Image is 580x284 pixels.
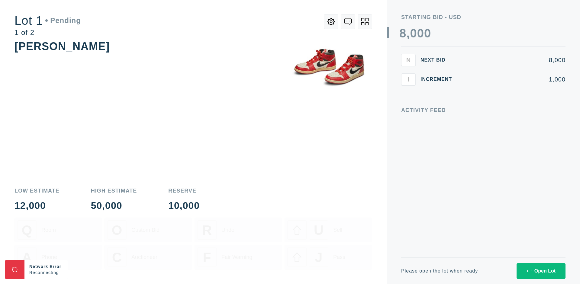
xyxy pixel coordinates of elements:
[401,54,416,66] button: N
[527,268,556,274] div: Open Lot
[410,27,417,39] div: 0
[168,201,200,210] div: 10,000
[406,56,411,63] span: N
[462,57,565,63] div: 8,000
[462,76,565,82] div: 1,000
[14,201,60,210] div: 12,000
[401,107,565,113] div: Activity Feed
[424,27,431,39] div: 0
[420,58,457,62] div: Next Bid
[14,29,81,36] div: 1 of 2
[401,73,416,85] button: I
[14,14,81,27] div: Lot 1
[401,269,478,273] div: Please open the lot when ready
[45,17,81,24] div: Pending
[417,27,424,39] div: 0
[408,76,409,83] span: I
[91,188,137,193] div: High Estimate
[14,188,60,193] div: Low Estimate
[399,27,406,39] div: 8
[29,270,63,276] div: Reconnecting
[168,188,200,193] div: Reserve
[406,27,410,148] div: ,
[91,201,137,210] div: 50,000
[14,40,110,53] div: [PERSON_NAME]
[29,263,63,270] div: Network Error
[401,14,565,20] div: Starting Bid - USD
[420,77,457,82] div: Increment
[517,263,565,279] button: Open Lot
